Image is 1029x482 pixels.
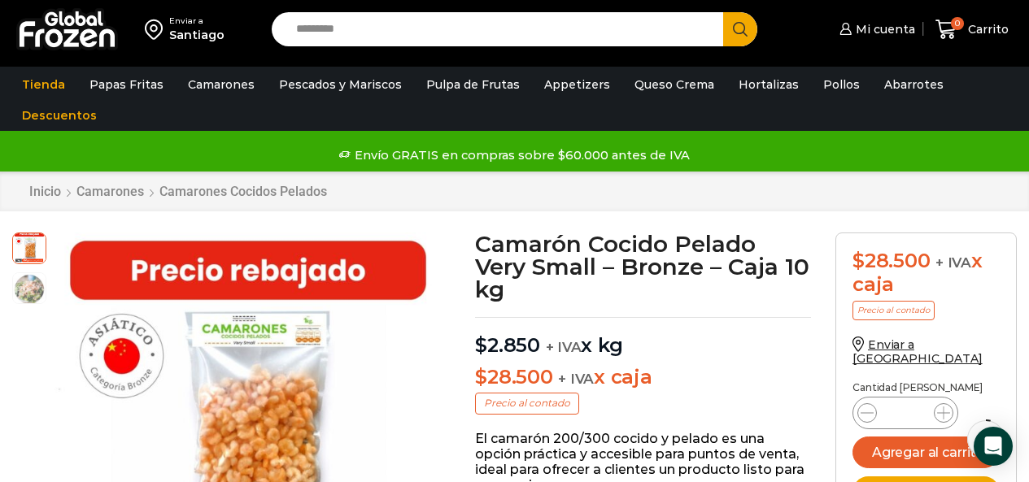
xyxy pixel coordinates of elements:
span: very-small [13,273,46,306]
button: Agregar al carrito [852,436,1000,468]
span: Mi cuenta [852,21,915,37]
a: Camarones [180,69,263,100]
a: Descuentos [14,100,105,131]
nav: Breadcrumb [28,184,328,199]
a: Camarones [76,184,145,199]
a: Abarrotes [876,69,952,100]
span: + IVA [546,339,582,355]
a: Pulpa de Frutas [418,69,528,100]
a: Queso Crema [626,69,722,100]
a: 0 Carrito [931,11,1013,49]
div: Open Intercom Messenger [974,427,1013,466]
a: Appetizers [536,69,618,100]
a: Inicio [28,184,62,199]
input: Product quantity [890,402,921,424]
span: + IVA [935,254,971,271]
bdi: 28.500 [475,365,552,389]
span: Carrito [964,21,1009,37]
span: $ [475,333,487,357]
span: $ [475,365,487,389]
p: Precio al contado [852,301,935,320]
p: x caja [475,366,811,389]
a: Hortalizas [730,69,807,100]
h1: Camarón Cocido Pelado Very Small – Bronze – Caja 10 kg [475,232,811,301]
span: + IVA [558,371,594,387]
a: Pollos [815,69,868,100]
p: Cantidad [PERSON_NAME] [852,382,1000,393]
span: very small [13,231,46,263]
div: Santiago [169,27,225,43]
span: 0 [951,17,964,30]
bdi: 2.850 [475,333,540,357]
button: Search button [723,12,757,46]
span: $ [852,249,865,272]
a: Tienda [14,69,73,100]
bdi: 28.500 [852,249,930,272]
div: Enviar a [169,15,225,27]
a: Enviar a [GEOGRAPHIC_DATA] [852,337,983,366]
div: x caja [852,250,1000,297]
a: Pescados y Mariscos [271,69,410,100]
a: Mi cuenta [835,13,915,46]
p: x kg [475,317,811,358]
img: address-field-icon.svg [145,15,169,43]
p: Precio al contado [475,393,579,414]
a: Papas Fritas [81,69,172,100]
a: Camarones Cocidos Pelados [159,184,328,199]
